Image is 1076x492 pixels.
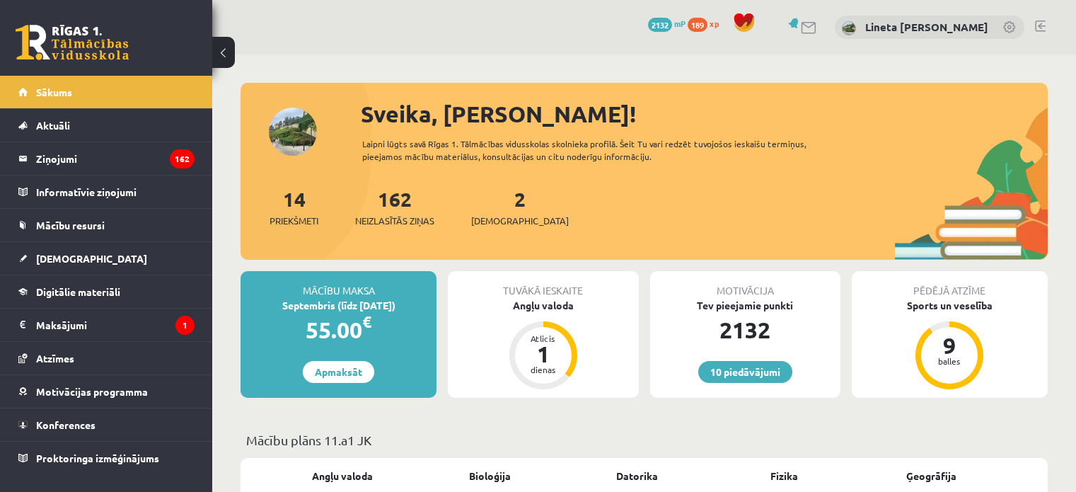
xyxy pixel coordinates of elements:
[852,271,1048,298] div: Pēdējā atzīme
[688,18,726,29] a: 189 xp
[18,275,195,308] a: Digitālie materiāli
[674,18,685,29] span: mP
[770,469,798,484] a: Fizika
[471,214,569,228] span: [DEMOGRAPHIC_DATA]
[241,271,436,298] div: Mācību maksa
[175,316,195,335] i: 1
[361,97,1048,131] div: Sveika, [PERSON_NAME]!
[36,385,148,398] span: Motivācijas programma
[241,298,436,313] div: Septembris (līdz [DATE])
[469,469,511,484] a: Bioloģija
[18,309,195,341] a: Maksājumi1
[842,21,856,35] img: Lineta Linda Kokoreviča
[36,119,70,132] span: Aktuāli
[36,352,74,365] span: Atzīmes
[710,18,719,29] span: xp
[448,298,638,313] div: Angļu valoda
[270,214,318,228] span: Priekšmeti
[522,365,565,374] div: dienas
[18,342,195,374] a: Atzīmes
[18,408,195,441] a: Konferences
[16,25,129,60] a: Rīgas 1. Tālmācības vidusskola
[928,334,971,357] div: 9
[362,137,847,163] div: Laipni lūgts savā Rīgas 1. Tālmācības vidusskolas skolnieka profilā. Šeit Tu vari redzēt tuvojošo...
[522,334,565,343] div: Atlicis
[18,209,195,241] a: Mācību resursi
[355,214,434,228] span: Neizlasītās ziņas
[852,298,1048,391] a: Sports un veselība 9 balles
[18,375,195,408] a: Motivācijas programma
[36,285,120,298] span: Digitālie materiāli
[852,298,1048,313] div: Sports un veselība
[36,176,195,208] legend: Informatīvie ziņojumi
[36,142,195,175] legend: Ziņojumi
[616,469,658,484] a: Datorika
[522,343,565,365] div: 1
[18,176,195,208] a: Informatīvie ziņojumi
[648,18,672,32] span: 2132
[18,142,195,175] a: Ziņojumi162
[36,252,147,265] span: [DEMOGRAPHIC_DATA]
[18,442,195,474] a: Proktoringa izmēģinājums
[650,313,840,347] div: 2132
[241,313,436,347] div: 55.00
[36,86,72,98] span: Sākums
[906,469,956,484] a: Ģeogrāfija
[246,430,1042,450] p: Mācību plāns 11.a1 JK
[303,361,374,383] a: Apmaksāt
[36,219,105,231] span: Mācību resursi
[312,469,373,484] a: Angļu valoda
[650,271,840,298] div: Motivācija
[270,186,318,228] a: 14Priekšmeti
[650,298,840,313] div: Tev pieejamie punkti
[448,271,638,298] div: Tuvākā ieskaite
[18,76,195,108] a: Sākums
[865,20,988,34] a: Lineta [PERSON_NAME]
[648,18,685,29] a: 2132 mP
[688,18,707,32] span: 189
[18,109,195,142] a: Aktuāli
[698,361,792,383] a: 10 piedāvājumi
[471,186,569,228] a: 2[DEMOGRAPHIC_DATA]
[362,311,371,332] span: €
[355,186,434,228] a: 162Neizlasītās ziņas
[18,242,195,275] a: [DEMOGRAPHIC_DATA]
[170,149,195,168] i: 162
[36,418,96,431] span: Konferences
[448,298,638,391] a: Angļu valoda Atlicis 1 dienas
[928,357,971,365] div: balles
[36,452,159,464] span: Proktoringa izmēģinājums
[36,309,195,341] legend: Maksājumi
